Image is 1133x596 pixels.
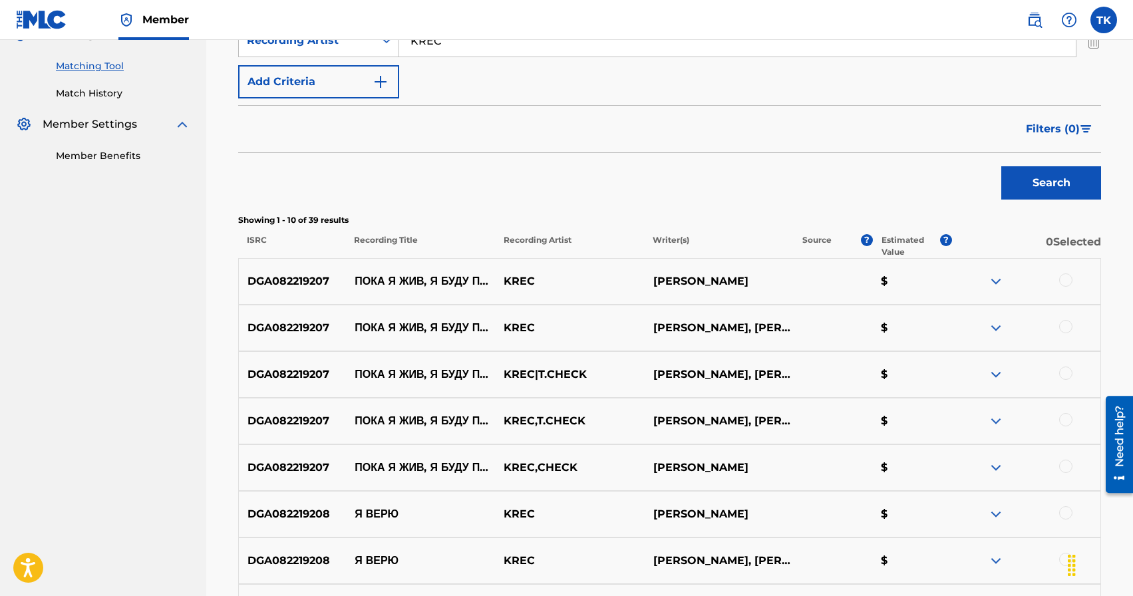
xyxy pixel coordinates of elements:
p: $ [872,320,951,336]
p: Writer(s) [644,234,794,258]
iframe: Chat Widget [1066,532,1133,596]
p: Estimated Value [882,234,940,258]
img: MLC Logo [16,10,67,29]
p: $ [872,506,951,522]
img: filter [1080,125,1092,133]
img: Delete Criterion [1086,24,1101,57]
p: KREC [495,553,644,569]
img: expand [988,273,1004,289]
p: ПОКА Я ЖИВ, Я БУДУ ПОМНИТЬ [346,460,495,476]
img: Member Settings [16,116,32,132]
p: [PERSON_NAME] [644,273,793,289]
span: Member [142,12,189,27]
a: Member Benefits [56,149,190,163]
img: expand [988,553,1004,569]
div: Help [1056,7,1082,33]
img: search [1027,12,1043,28]
p: Recording Artist [495,234,645,258]
img: expand [988,460,1004,476]
img: help [1061,12,1077,28]
button: Filters (0) [1018,112,1101,146]
p: DGA082219207 [239,460,346,476]
p: ПОКА Я ЖИВ, Я БУДУ ПОМНИТЬ [346,367,495,382]
button: Add Criteria [238,65,399,98]
img: expand [988,413,1004,429]
img: 9d2ae6d4665cec9f34b9.svg [373,74,389,90]
div: Перетащить [1061,545,1082,585]
p: ПОКА Я ЖИВ, Я БУДУ ПОМНИТЬ [346,413,495,429]
p: Я ВЕРЮ [346,553,495,569]
span: ? [861,234,873,246]
a: Match History [56,86,190,100]
p: $ [872,460,951,476]
p: $ [872,367,951,382]
img: expand [174,116,190,132]
p: [PERSON_NAME], [PERSON_NAME], [PERSON_NAME] [644,367,793,382]
p: [PERSON_NAME] [644,460,793,476]
img: expand [988,367,1004,382]
p: $ [872,553,951,569]
p: Recording Title [345,234,495,258]
a: Public Search [1021,7,1048,33]
button: Search [1001,166,1101,200]
iframe: Resource Center [1096,390,1133,498]
p: [PERSON_NAME], [PERSON_NAME], [PERSON_NAME] [644,553,793,569]
p: $ [872,273,951,289]
p: ISRC [238,234,345,258]
p: KREC [495,506,644,522]
span: ? [940,234,952,246]
img: Top Rightsholder [118,12,134,28]
p: [PERSON_NAME] [644,506,793,522]
a: Matching Tool [56,59,190,73]
p: [PERSON_NAME], [PERSON_NAME], [PERSON_NAME] [644,320,793,336]
p: KREC,T.CHECK [495,413,644,429]
p: KREC [495,273,644,289]
img: expand [988,320,1004,336]
p: $ [872,413,951,429]
p: DGA082219207 [239,273,346,289]
p: KREC [495,320,644,336]
span: Member Settings [43,116,137,132]
img: expand [988,506,1004,522]
p: DGA082219208 [239,553,346,569]
p: KREC,CHECK [495,460,644,476]
p: Showing 1 - 10 of 39 results [238,214,1101,226]
span: Filters ( 0 ) [1026,121,1080,137]
p: DGA082219208 [239,506,346,522]
p: ПОКА Я ЖИВ, Я БУДУ ПОМНИТЬ [346,273,495,289]
p: [PERSON_NAME], [PERSON_NAME], [PERSON_NAME] [644,413,793,429]
div: Recording Artist [247,33,367,49]
p: Я ВЕРЮ [346,506,495,522]
p: DGA082219207 [239,320,346,336]
div: Виджет чата [1066,532,1133,596]
p: ПОКА Я ЖИВ, Я БУДУ ПОМНИТЬ [346,320,495,336]
p: KREC|T.CHECK [495,367,644,382]
p: DGA082219207 [239,367,346,382]
p: Source [802,234,832,258]
p: DGA082219207 [239,413,346,429]
p: 0 Selected [952,234,1102,258]
div: User Menu [1090,7,1117,33]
